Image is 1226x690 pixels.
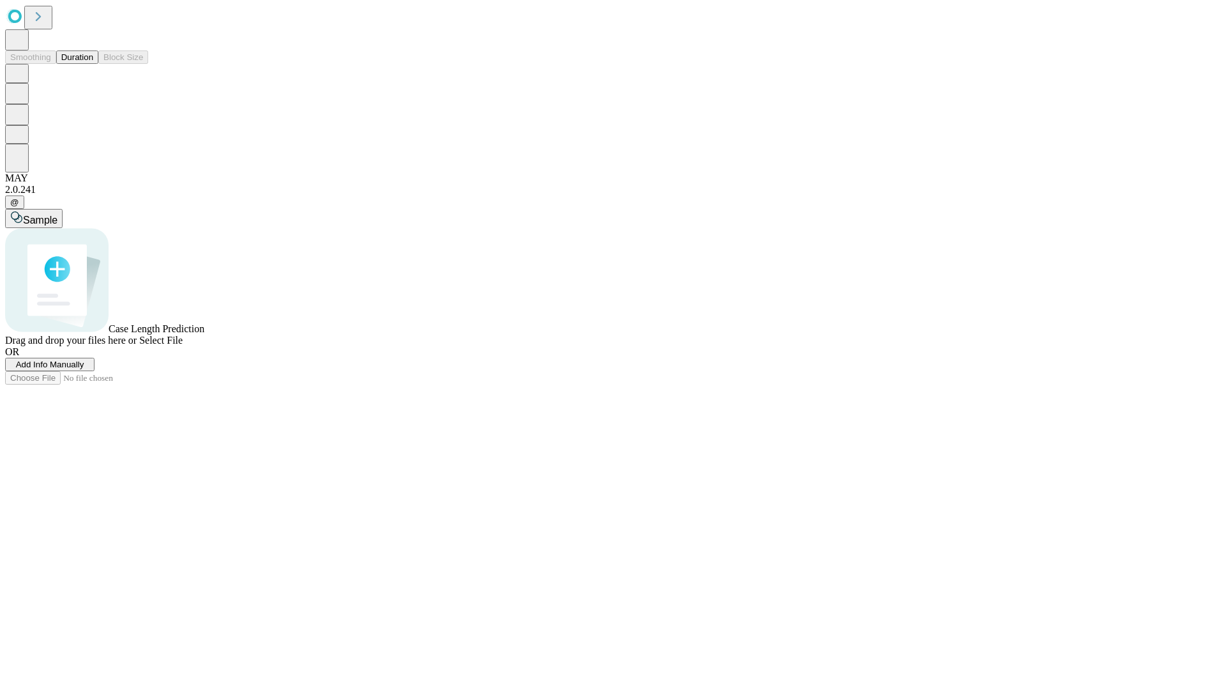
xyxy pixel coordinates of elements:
[139,335,183,346] span: Select File
[5,172,1221,184] div: MAY
[5,184,1221,195] div: 2.0.241
[5,50,56,64] button: Smoothing
[5,358,95,371] button: Add Info Manually
[10,197,19,207] span: @
[23,215,57,226] span: Sample
[98,50,148,64] button: Block Size
[5,335,137,346] span: Drag and drop your files here or
[109,323,204,334] span: Case Length Prediction
[5,195,24,209] button: @
[16,360,84,369] span: Add Info Manually
[5,209,63,228] button: Sample
[56,50,98,64] button: Duration
[5,346,19,357] span: OR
